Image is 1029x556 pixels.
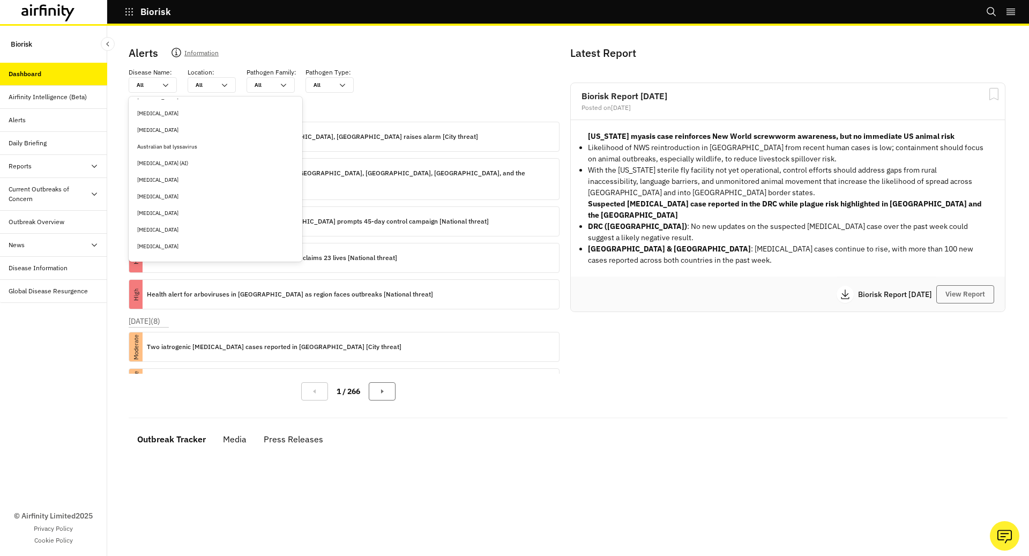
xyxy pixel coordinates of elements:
p: Likelihood of NWS reintroduction in [GEOGRAPHIC_DATA] from recent human cases is low; containment... [588,142,988,165]
p: 1 / 266 [337,386,360,397]
div: Outbreak Overview [9,217,64,227]
div: Reports [9,161,32,171]
p: High [122,288,151,301]
button: Previous Page [301,382,328,401]
li: : No new updates on the suspected [MEDICAL_DATA] case over the past week could suggest a likely n... [588,221,988,243]
button: View Report [936,285,994,303]
p: Location : [188,68,214,77]
button: Ask our analysts [990,521,1019,551]
strong: [US_STATE] myasis case reinforces New World screwworm awareness, but no immediate US animal risk [588,131,955,141]
p: Biorisk [140,7,171,17]
div: Current Outbreaks of Concern [9,184,90,204]
div: Airfinity Intelligence (Beta) [9,92,87,102]
div: [MEDICAL_DATA] [137,176,294,184]
div: [MEDICAL_DATA] [137,192,294,201]
div: Australian bat lyssavirus [137,143,294,151]
div: [MEDICAL_DATA] (AI) [137,159,294,167]
a: Cookie Policy [34,536,73,545]
div: [MEDICAL_DATA] [137,242,294,250]
p: : [MEDICAL_DATA] cases continue to rise, with more than 100 new cases reported across both countr... [588,243,988,266]
button: Search [986,3,997,21]
div: Media [223,431,247,447]
p: Latest Report [570,45,1003,61]
button: Next Page [369,382,396,401]
p: [DATE] ( 8 ) [129,316,160,327]
div: [MEDICAL_DATA] [137,126,294,134]
p: With the [US_STATE] sterile fly facility not yet operational, control efforts should address gaps... [588,165,988,198]
p: Paediatric [MEDICAL_DATA] outbreak in [GEOGRAPHIC_DATA], [GEOGRAPHIC_DATA] raises alarm [City thr... [147,131,478,143]
button: Biorisk [124,3,171,21]
div: Alerts [9,115,26,125]
div: Disease Information [9,263,68,273]
div: Outbreak Tracker [137,431,206,447]
div: Posted on [DATE] [581,105,994,111]
div: Global Disease Resurgence [9,286,88,296]
div: [MEDICAL_DATA] [137,259,294,267]
svg: Bookmark Report [987,87,1001,101]
p: © Airfinity Limited 2025 [14,510,93,522]
strong: Suspected [MEDICAL_DATA] case reported in the DRC while plague risk highlighted in [GEOGRAPHIC_DA... [588,199,982,220]
p: Pathogen Family : [247,68,296,77]
p: Disease Name : [129,68,172,77]
a: Privacy Policy [34,524,73,533]
div: Daily Briefing [9,138,47,148]
div: [MEDICAL_DATA] [137,109,294,117]
div: Dashboard [9,69,41,79]
p: Alerts [129,45,158,61]
p: Health alert for arboviruses in [GEOGRAPHIC_DATA] as region faces outbreaks [National threat] [147,288,433,300]
strong: [GEOGRAPHIC_DATA] & [GEOGRAPHIC_DATA] [588,244,751,254]
p: CCHF outbreak in [GEOGRAPHIC_DATA], [GEOGRAPHIC_DATA] prompts 45-day control campaign [National t... [147,216,489,227]
p: Information [184,47,219,62]
p: Biorisk Report [DATE] [858,291,936,298]
p: Antibiotic-resistant [MEDICAL_DATA] cases rise in [GEOGRAPHIC_DATA], [GEOGRAPHIC_DATA], [GEOGRAPH... [147,167,550,191]
strong: DRC ([GEOGRAPHIC_DATA]) [588,221,687,231]
p: Moderate [122,340,151,354]
div: News [9,240,25,250]
p: Biorisk [11,34,32,54]
p: Two iatrogenic [MEDICAL_DATA] cases reported in [GEOGRAPHIC_DATA] [City threat] [147,341,401,353]
button: Close Sidebar [101,37,115,51]
h2: Biorisk Report [DATE] [581,92,994,100]
div: [MEDICAL_DATA] [137,209,294,217]
div: Press Releases [264,431,323,447]
p: Pathogen Type : [305,68,351,77]
div: [MEDICAL_DATA] [137,226,294,234]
